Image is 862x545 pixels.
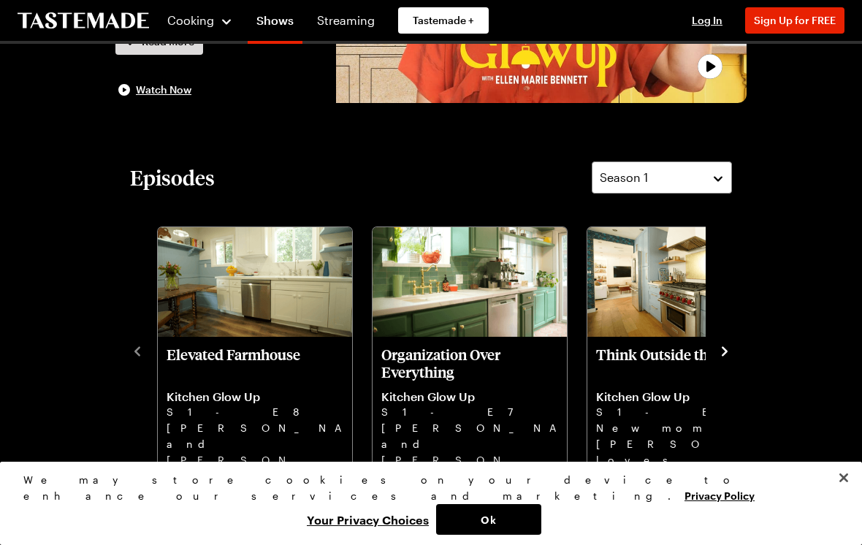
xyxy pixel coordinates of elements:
a: Think Outside the Kitchen [596,346,773,467]
img: Organization Over Everything [373,227,567,337]
button: navigate to previous item [130,341,145,359]
div: Think Outside the Kitchen [587,227,782,476]
p: [PERSON_NAME] and [PERSON_NAME]'s home has a kitchen that feels out of place. [PERSON_NAME] pushe... [381,420,558,467]
button: Log In [678,13,736,28]
p: New mom [PERSON_NAME] loves cooking and gets inspiration from [GEOGRAPHIC_DATA]. [PERSON_NAME]'s ... [596,420,773,467]
div: Organization Over Everything [373,227,567,476]
a: To Tastemade Home Page [18,12,149,29]
p: Think Outside the Kitchen [596,346,773,381]
p: Kitchen Glow Up [167,389,343,404]
span: Season 1 [600,169,648,186]
button: navigate to next item [717,341,732,359]
img: Think Outside the Kitchen [587,227,782,337]
p: Kitchen Glow Up [381,389,558,404]
p: Kitchen Glow Up [596,389,773,404]
p: [PERSON_NAME] and [PERSON_NAME]' tiny kitchen is bursting at the seams with five kids. [PERSON_NA... [167,420,343,467]
button: Close [828,462,860,494]
span: Watch Now [136,83,191,97]
span: Tastemade + [413,13,474,28]
p: S1 - E6 [596,404,773,420]
span: Cooking [167,13,214,27]
h2: Episodes [130,164,215,191]
div: 1 / 8 [156,223,371,477]
p: S1 - E8 [167,404,343,420]
button: Season 1 [592,161,732,194]
div: Elevated Farmhouse [158,227,352,476]
a: Organization Over Everything [381,346,558,467]
a: Elevated Farmhouse [167,346,343,467]
a: More information about your privacy, opens in a new tab [684,488,755,502]
p: Elevated Farmhouse [167,346,343,381]
span: Sign Up for FREE [754,14,836,26]
button: Your Privacy Choices [300,504,436,535]
img: Elevated Farmhouse [158,227,352,337]
button: Ok [436,504,541,535]
a: Shows [248,3,302,44]
a: Tastemade + [398,7,489,34]
p: Organization Over Everything [381,346,558,381]
span: Log In [692,14,722,26]
div: We may store cookies on your device to enhance our services and marketing. [23,472,826,504]
p: S1 - E7 [381,404,558,420]
div: 3 / 8 [586,223,801,477]
button: Cooking [167,3,233,38]
button: Sign Up for FREE [745,7,844,34]
div: Privacy [23,472,826,535]
div: 2 / 8 [371,223,586,477]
